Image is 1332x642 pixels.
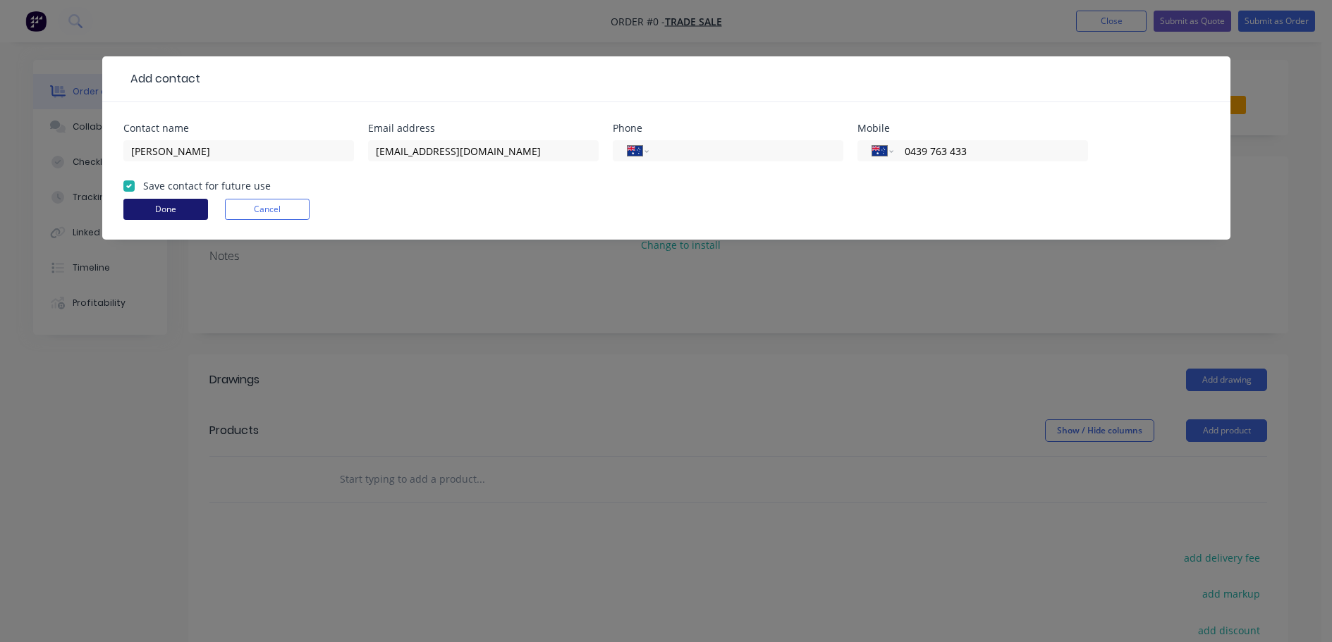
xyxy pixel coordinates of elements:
div: Mobile [857,123,1088,133]
div: Phone [613,123,843,133]
button: Cancel [225,199,310,220]
label: Save contact for future use [143,178,271,193]
div: Contact name [123,123,354,133]
div: Email address [368,123,599,133]
div: Add contact [123,70,200,87]
button: Done [123,199,208,220]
